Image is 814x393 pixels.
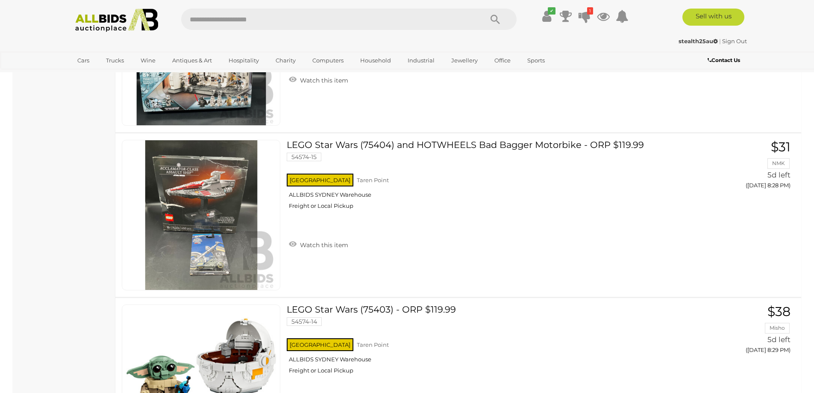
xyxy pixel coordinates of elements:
a: Sell with us [682,9,744,26]
a: Antiques & Art [167,53,217,68]
b: Contact Us [708,57,740,63]
a: ✔ [541,9,553,24]
a: LEGO Star Wars (75404) and HOTWHEELS Bad Bagger Motorbike - ORP $119.99 54574-15 [GEOGRAPHIC_DATA... [293,140,680,216]
span: Watch this item [298,241,348,249]
a: Contact Us [708,56,742,65]
span: | [719,38,721,44]
a: Sign Out [722,38,747,44]
a: Watch this item [287,238,350,251]
a: Trucks [100,53,129,68]
a: Watch this item [287,73,350,86]
img: 54574-15a.jpeg [126,140,276,290]
i: ✔ [548,7,555,15]
a: Cars [72,53,95,68]
a: LEGO Star Wars (75403) - ORP $119.99 54574-14 [GEOGRAPHIC_DATA] Taren Point ALLBIDS SYDNEY Wareho... [293,304,680,381]
a: 1 [578,9,591,24]
a: [GEOGRAPHIC_DATA] [72,68,144,82]
img: Allbids.com.au [71,9,163,32]
button: Search [474,9,517,30]
a: Wine [135,53,161,68]
span: $38 [767,304,790,319]
a: Industrial [402,53,440,68]
a: $31 NMK 5d left ([DATE] 8:28 PM) [694,140,793,193]
a: Hospitality [223,53,264,68]
a: Jewellery [446,53,483,68]
i: 1 [587,7,593,15]
a: stealth25au [679,38,719,44]
span: Watch this item [298,77,348,84]
span: $31 [771,139,790,155]
a: Household [355,53,397,68]
a: Sports [522,53,550,68]
strong: stealth25au [679,38,718,44]
a: Office [489,53,516,68]
a: Charity [270,53,301,68]
a: $38 Misho 5d left ([DATE] 8:29 PM) [694,304,793,358]
a: Computers [307,53,349,68]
